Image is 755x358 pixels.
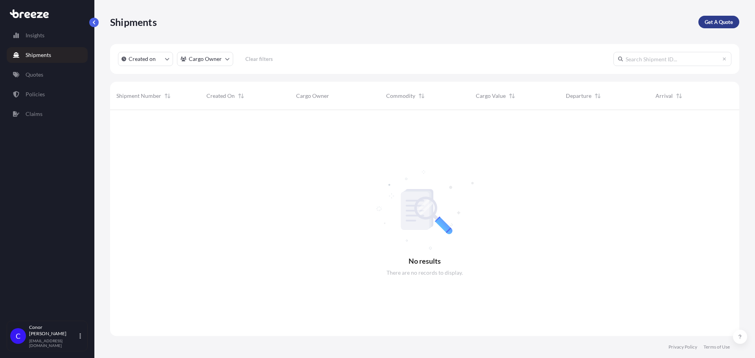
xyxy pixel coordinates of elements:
button: Sort [417,91,426,101]
span: Arrival [656,92,673,100]
button: Sort [593,91,602,101]
p: [EMAIL_ADDRESS][DOMAIN_NAME] [29,338,78,348]
button: Sort [507,91,517,101]
p: Quotes [26,71,43,79]
p: Shipments [110,16,157,28]
p: Claims [26,110,42,118]
button: Sort [163,91,172,101]
input: Search Shipment ID... [613,52,731,66]
p: Conor [PERSON_NAME] [29,324,78,337]
p: Policies [26,90,45,98]
button: cargoOwner Filter options [177,52,233,66]
a: Privacy Policy [668,344,697,350]
span: Cargo Owner [296,92,329,100]
a: Shipments [7,47,88,63]
span: Created On [206,92,235,100]
p: Insights [26,31,44,39]
a: Insights [7,28,88,43]
span: Cargo Value [476,92,506,100]
a: Policies [7,86,88,102]
button: Clear filters [237,53,281,65]
span: Commodity [386,92,415,100]
p: Created on [129,55,156,63]
a: Claims [7,106,88,122]
a: Get A Quote [698,16,739,28]
span: Departure [566,92,591,100]
a: Quotes [7,67,88,83]
p: Clear filters [245,55,273,63]
p: Cargo Owner [189,55,222,63]
span: C [16,332,20,340]
a: Terms of Use [703,344,730,350]
p: Shipments [26,51,51,59]
p: Get A Quote [705,18,733,26]
button: Sort [236,91,246,101]
span: Shipment Number [116,92,161,100]
button: createdOn Filter options [118,52,173,66]
button: Sort [674,91,684,101]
